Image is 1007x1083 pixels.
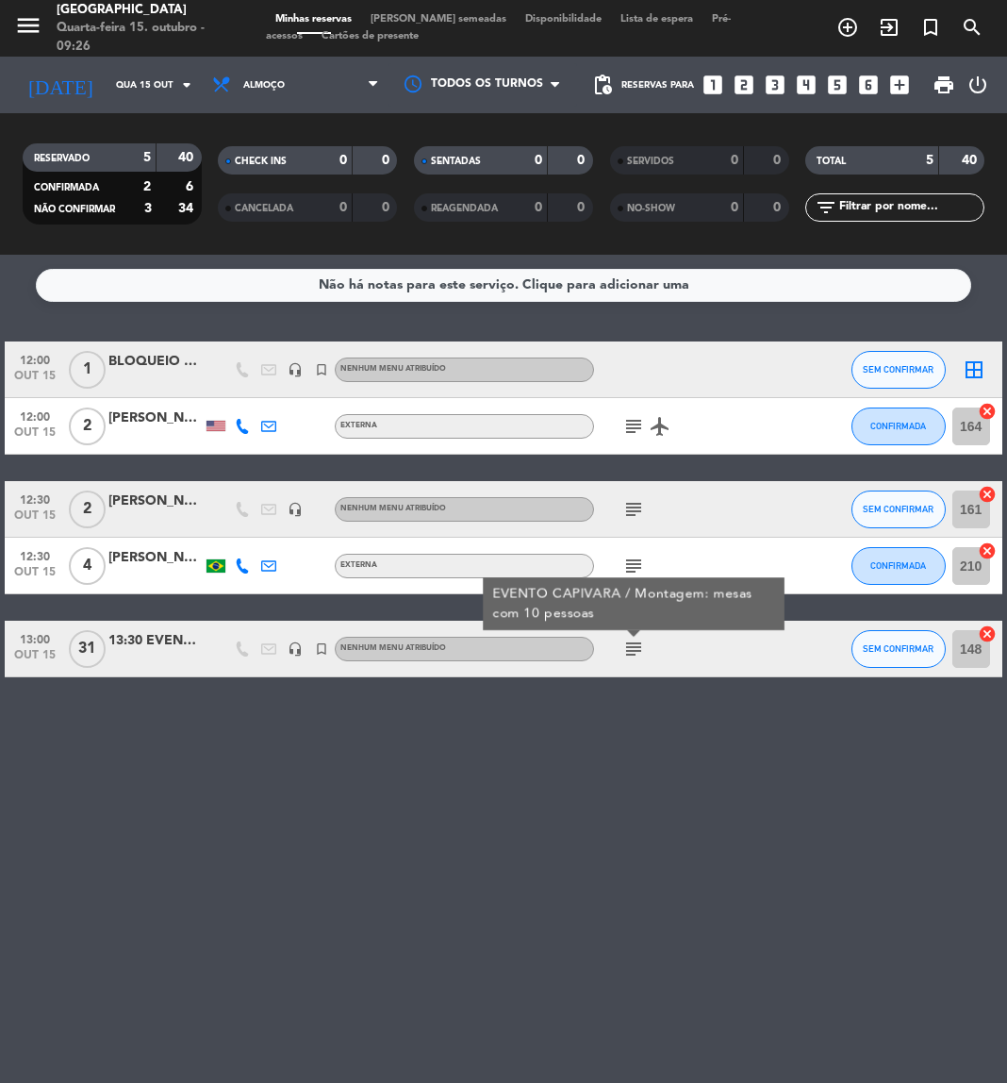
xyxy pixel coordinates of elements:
div: Não há notas para este serviço. Clique para adicionar uma [319,275,689,296]
i: subject [622,415,645,438]
strong: 0 [535,201,542,214]
span: Externa [340,561,377,569]
i: cancel [978,485,997,504]
span: out 15 [11,370,58,392]
i: exit_to_app [878,16,900,39]
button: CONFIRMADA [851,408,946,445]
span: CHECK INS [235,157,287,166]
strong: 0 [382,154,393,167]
strong: 5 [143,151,151,164]
span: [PERSON_NAME] semeadas [361,14,516,25]
span: 31 [69,630,106,668]
strong: 40 [962,154,981,167]
span: CANCELADA [235,204,293,213]
span: Nenhum menu atribuído [340,365,446,373]
strong: 0 [731,154,738,167]
input: Filtrar por nome... [837,197,983,218]
i: turned_in_not [919,16,942,39]
i: filter_list [815,196,837,219]
span: Almoço [243,80,285,91]
i: power_settings_new [966,74,989,96]
div: LOG OUT [963,57,993,113]
span: REAGENDADA [431,204,498,213]
span: pending_actions [591,74,614,96]
button: menu [14,11,42,46]
strong: 0 [339,154,347,167]
span: Minhas reservas [266,14,361,25]
div: [PERSON_NAME] [108,547,203,569]
button: SEM CONFIRMAR [851,351,946,389]
i: airplanemode_active [649,415,671,438]
span: RESERVADO [34,154,90,163]
strong: 6 [186,180,197,193]
strong: 0 [773,201,784,214]
span: out 15 [11,426,58,448]
div: [PERSON_NAME] [108,408,203,429]
span: 2 [69,408,106,445]
strong: 2 [143,180,151,193]
i: subject [622,555,645,577]
span: SEM CONFIRMAR [863,364,933,375]
span: out 15 [11,566,58,588]
span: SEM CONFIRMAR [863,504,933,514]
strong: 3 [144,202,152,215]
span: CONFIRMADA [870,560,926,571]
span: Nenhum menu atribuído [340,505,446,512]
strong: 0 [577,201,588,214]
div: 13:30 EVENTO THE ASUTRAL [108,630,203,652]
span: 12:30 [11,488,58,509]
span: NO-SHOW [627,204,675,213]
span: print [933,74,955,96]
span: CONFIRMADA [34,183,99,192]
i: looks_4 [794,73,818,97]
span: SERVIDOS [627,157,674,166]
i: looks_3 [763,73,787,97]
span: 2 [69,491,106,528]
strong: 0 [339,201,347,214]
div: [PERSON_NAME] [108,491,203,512]
i: [DATE] [14,65,107,104]
button: CONFIRMADA [851,547,946,585]
i: menu [14,11,42,40]
i: search [961,16,983,39]
i: cancel [978,541,997,560]
span: TOTAL [817,157,846,166]
span: out 15 [11,649,58,671]
i: looks_5 [825,73,850,97]
span: NÃO CONFIRMAR [34,205,115,214]
strong: 0 [731,201,738,214]
span: Disponibilidade [516,14,611,25]
div: BLOQUEIO MEZANINO [108,351,203,373]
i: cancel [978,625,997,643]
i: headset_mic [288,502,303,517]
span: 12:00 [11,405,58,426]
i: add_box [887,73,912,97]
span: Externa [340,422,377,429]
i: looks_one [701,73,725,97]
button: SEM CONFIRMAR [851,630,946,668]
i: headset_mic [288,641,303,657]
span: 1 [69,351,106,389]
i: add_circle_outline [836,16,859,39]
span: out 15 [11,509,58,531]
strong: 0 [535,154,542,167]
i: looks_two [732,73,756,97]
strong: 0 [382,201,393,214]
div: Quarta-feira 15. outubro - 09:26 [57,19,238,56]
i: border_all [963,358,985,381]
div: [GEOGRAPHIC_DATA] [57,1,238,20]
span: Cartões de presente [312,31,428,42]
i: turned_in_not [314,641,329,657]
span: SENTADAS [431,157,481,166]
strong: 5 [926,154,933,167]
i: subject [622,638,645,660]
i: arrow_drop_down [175,74,198,96]
i: cancel [978,402,997,421]
span: 13:00 [11,627,58,649]
i: looks_6 [856,73,881,97]
strong: 0 [577,154,588,167]
i: turned_in_not [314,362,329,377]
span: 4 [69,547,106,585]
span: Nenhum menu atribuído [340,644,446,652]
span: 12:00 [11,348,58,370]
